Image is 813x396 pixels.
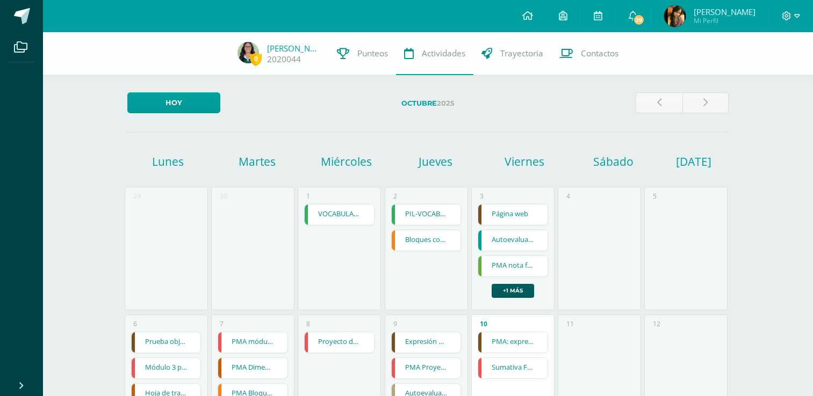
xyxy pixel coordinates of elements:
a: PMA nota formativa 8, complejo 1 [478,256,548,276]
div: PMA: expresión oral | Tarea [478,332,548,353]
label: 2025 [229,92,627,114]
h1: [DATE] [676,154,689,169]
a: Punteos [329,32,396,75]
div: 1 [306,192,310,201]
div: Módulo 3 plataforma Aleks | Tarea [131,357,202,379]
span: Trayectoria [500,48,543,59]
div: 10 [480,319,487,328]
div: 3 [480,192,484,201]
div: Proyecto de bloque | Tarea [304,332,375,353]
a: +1 más [492,284,534,298]
span: Contactos [581,48,618,59]
a: Página web [478,204,548,225]
div: PMA módulo 3 Aleks | Tarea [218,332,288,353]
a: VOCABULARY QUIZ [305,204,374,225]
img: a01f4c67880a69ff8ac373e37573f08f.png [238,42,259,63]
h1: Viernes [481,154,567,169]
div: PMA Dimensión biológica de la sexualidad | Tarea [218,357,288,379]
div: 7 [220,319,224,328]
a: PIL-VOCABULARY QUIZ [392,204,461,225]
img: 247917de25ca421199a556a291ddd3f6.png [664,5,686,27]
a: PMA Proyecto [392,358,461,378]
span: Mi Perfil [694,16,756,25]
h1: Martes [214,154,300,169]
div: Prueba objetiva | Tarea [131,332,202,353]
a: [PERSON_NAME] [267,43,321,54]
div: Autoevaluación | Tarea [478,230,548,251]
a: Bloques comerciales [392,230,461,251]
div: 8 [306,319,310,328]
span: Actividades [422,48,465,59]
div: Expresión oral | Tarea [391,332,462,353]
a: Actividades [396,32,473,75]
a: Prueba objetiva [132,332,201,353]
div: Sumativa Final | Tarea [478,357,548,379]
div: 11 [566,319,574,328]
a: Autoevaluación [478,230,548,251]
a: Sumativa Final [478,358,548,378]
a: PMA Dimensión biológica de la sexualidad [218,358,287,378]
a: Módulo 3 plataforma Aleks [132,358,201,378]
div: 12 [653,319,660,328]
a: 2020044 [267,54,301,65]
h1: Lunes [125,154,211,169]
div: VOCABULARY QUIZ | Tarea [304,204,375,225]
span: 0 [250,52,262,65]
div: 30 [220,192,227,201]
span: 29 [633,14,645,26]
div: PIL-VOCABULARY QUIZ | Tarea [391,204,462,225]
span: Punteos [357,48,388,59]
strong: Octubre [401,99,437,107]
a: Expresión oral [392,332,461,353]
h1: Miércoles [303,154,389,169]
div: 4 [566,192,570,201]
div: PMA nota formativa 8, complejo 1 | Tarea [478,255,548,277]
div: 9 [393,319,397,328]
div: PMA Proyecto | Tarea [391,357,462,379]
a: Proyecto de bloque [305,332,374,353]
a: PMA: expresión oral [478,332,548,353]
a: PMA módulo 3 Aleks [218,332,287,353]
span: [PERSON_NAME] [694,6,756,17]
div: 29 [133,192,141,201]
div: 5 [653,192,657,201]
div: Bloques comerciales | Tarea [391,230,462,251]
a: Hoy [127,92,220,113]
div: 6 [133,319,137,328]
a: Trayectoria [473,32,551,75]
div: Página web | Tarea [478,204,548,225]
a: Contactos [551,32,627,75]
h1: Sábado [571,154,657,169]
h1: Jueves [392,154,478,169]
div: 2 [393,192,397,201]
